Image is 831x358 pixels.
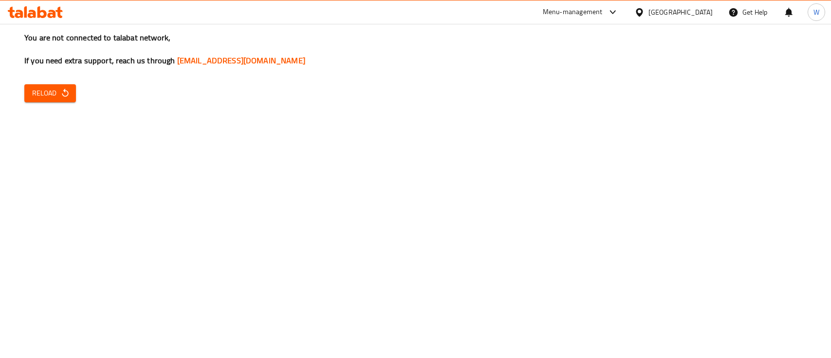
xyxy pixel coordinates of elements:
span: Reload [32,87,68,99]
button: Reload [24,84,76,102]
a: [EMAIL_ADDRESS][DOMAIN_NAME] [177,53,305,68]
div: Menu-management [543,6,603,18]
span: W [813,7,819,18]
div: [GEOGRAPHIC_DATA] [648,7,713,18]
h3: You are not connected to talabat network, If you need extra support, reach us through [24,32,807,66]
